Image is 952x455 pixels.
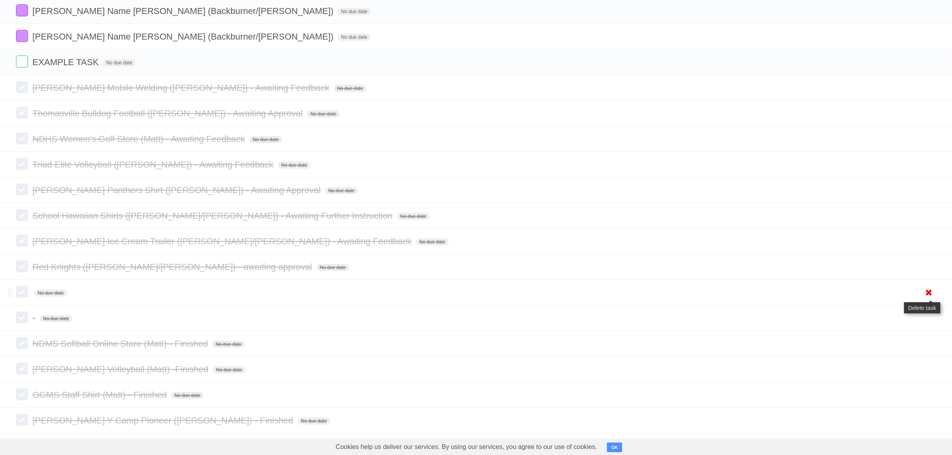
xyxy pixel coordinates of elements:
[16,311,28,323] label: Done
[32,83,331,93] span: [PERSON_NAME] Mobile Welding ([PERSON_NAME]) - Awaiting Feedback
[213,366,245,373] span: No due date
[32,6,335,16] span: [PERSON_NAME] Name [PERSON_NAME] (Backburner/[PERSON_NAME])
[16,209,28,221] label: Done
[16,81,28,93] label: Done
[32,339,210,349] span: NDMS Softball Online Store (Matt) - Finished
[328,439,605,455] span: Cookies help us deliver our services. By using our services, you agree to our use of cookies.
[338,8,370,15] span: No due date
[397,213,429,220] span: No due date
[16,235,28,247] label: Done
[32,134,247,144] span: NDHS Women's Golf Store (Matt) - Awaiting Feedback
[32,57,100,67] span: EXAMPLE TASK
[32,211,395,221] span: School Hawaiian Shirts ([PERSON_NAME]/[PERSON_NAME]) - Awaiting Further Instruction
[16,184,28,196] label: Done
[16,4,28,16] label: Done
[317,264,349,271] span: No due date
[278,162,310,169] span: No due date
[338,34,370,41] span: No due date
[325,187,357,194] span: No due date
[297,417,330,425] span: No due date
[16,132,28,144] label: Done
[16,286,28,298] label: Done
[334,85,366,92] span: No due date
[40,315,72,322] span: No due date
[103,59,136,66] span: No due date
[307,110,339,118] span: No due date
[32,236,413,246] span: [PERSON_NAME] Ice Cream Trailer ([PERSON_NAME]/[PERSON_NAME]) - Awaiting Feedback
[32,185,323,195] span: [PERSON_NAME] Panthers Shirt ([PERSON_NAME]) - Awaiting Approval
[32,313,37,323] span: -
[32,108,305,118] span: Thomasville Bulldog Football ([PERSON_NAME]) - Awaiting Approval
[32,390,169,400] span: OGMS Staff Shirt (Matt) - Finished
[607,443,623,452] button: OK
[16,30,28,42] label: Done
[16,388,28,400] label: Done
[16,158,28,170] label: Done
[16,56,28,68] label: Done
[34,289,67,297] span: No due date
[16,337,28,349] label: Done
[32,364,210,374] span: [PERSON_NAME] Volleyball (Matt) -Finished
[32,32,335,42] span: [PERSON_NAME] Name [PERSON_NAME] (Backburner/[PERSON_NAME])
[212,341,245,348] span: No due date
[16,107,28,119] label: Done
[171,392,204,399] span: No due date
[16,260,28,272] label: Done
[249,136,282,143] span: No due date
[32,262,314,272] span: Red Knights ([PERSON_NAME]/[PERSON_NAME]) - awaiting approval
[416,238,449,245] span: No due date
[32,415,295,425] span: [PERSON_NAME] Y Camp Pioneer ([PERSON_NAME]) - Finished
[16,414,28,426] label: Done
[32,160,275,170] span: Triad Elite Volleyball ([PERSON_NAME]) - Awaiting Feedback
[16,363,28,375] label: Done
